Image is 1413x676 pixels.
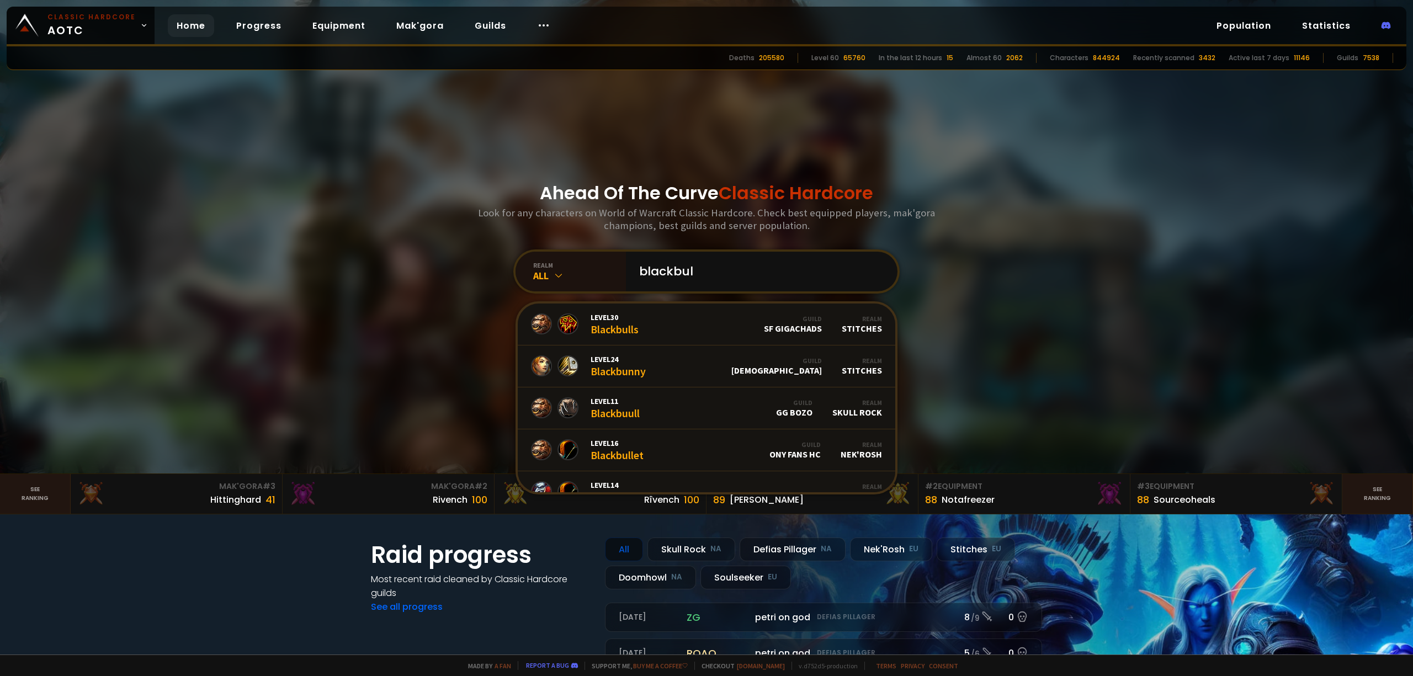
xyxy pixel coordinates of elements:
small: NA [821,544,832,555]
div: Nek'Rosh [841,440,882,460]
span: AOTC [47,12,136,39]
div: Mak'Gora [289,481,487,492]
div: All [533,269,626,282]
div: 11146 [1294,53,1310,63]
div: Soulseeker [700,566,791,589]
span: # 2 [925,481,938,492]
a: Level24BlackbunnyGuild[DEMOGRAPHIC_DATA]RealmStitches [518,345,895,387]
div: 15 [947,53,953,63]
div: 844924 [1093,53,1120,63]
a: Equipment [304,14,374,37]
div: 100 [472,492,487,507]
div: 100 [684,492,699,507]
a: Mak'Gora#3Hittinghard41 [71,474,283,514]
a: Home [168,14,214,37]
a: Level16BlackbulletGuildOny Fans HCRealmNek'Rosh [518,429,895,471]
a: [DATE]roaqpetri on godDefias Pillager5 /60 [605,638,1042,668]
a: Mak'gora [387,14,453,37]
a: Report a bug [526,661,569,669]
span: Level 11 [591,396,640,406]
div: Deaths [729,53,755,63]
div: Skull Rock [832,398,882,418]
a: Level14BlackbulletRealmStitches [518,471,895,513]
a: [DOMAIN_NAME] [737,662,785,670]
div: Guild [764,315,822,323]
div: In the last 12 hours [879,53,942,63]
div: Guild [769,440,821,449]
div: 89 [713,492,725,507]
div: Notafreezer [942,493,995,507]
div: Sourceoheals [1154,493,1215,507]
small: NA [671,572,682,583]
span: # 3 [263,481,275,492]
div: Characters [1050,53,1088,63]
h4: Most recent raid cleaned by Classic Hardcore guilds [371,572,592,600]
div: Guild [776,398,812,407]
div: SF Gigachads [764,315,822,334]
div: Almost 60 [966,53,1002,63]
div: realm [533,261,626,269]
small: EU [992,544,1001,555]
a: Terms [876,662,896,670]
div: Skull Rock [647,537,735,561]
a: Privacy [901,662,925,670]
div: Recently scanned [1133,53,1194,63]
span: Level 14 [591,480,644,490]
a: Consent [929,662,958,670]
div: Level 60 [811,53,839,63]
div: 88 [925,492,937,507]
a: #3Equipment88Sourceoheals [1130,474,1342,514]
div: Mak'Gora [501,481,699,492]
a: Level11BlackbuullGuildGG BOZORealmSkull Rock [518,387,895,429]
div: Rîvench [644,493,679,507]
span: Classic Hardcore [719,180,873,205]
a: a fan [495,662,511,670]
div: Ony Fans HC [769,440,821,460]
div: Blackbullet [591,480,644,504]
div: Realm [842,356,882,365]
div: Guild [731,356,822,365]
div: Stitches [937,537,1015,561]
span: # 3 [1137,481,1150,492]
div: Equipment [1137,481,1335,492]
div: Rivench [433,493,468,507]
div: Equipment [925,481,1123,492]
div: Realm [842,482,882,491]
a: Seeranking [1342,474,1413,514]
div: Stitches [842,356,882,376]
small: Classic Hardcore [47,12,136,22]
div: [DEMOGRAPHIC_DATA] [731,356,822,376]
div: Hittinghard [210,493,261,507]
a: [DATE]zgpetri on godDefias Pillager8 /90 [605,603,1042,632]
div: Active last 7 days [1229,53,1289,63]
a: Population [1208,14,1280,37]
div: Doomhowl [605,566,696,589]
div: Realm [832,398,882,407]
span: # 2 [475,481,487,492]
a: Buy me a coffee [633,662,688,670]
h1: Raid progress [371,537,592,572]
span: Checkout [694,662,785,670]
span: Made by [461,662,511,670]
a: Mak'Gora#1Rîvench100 [495,474,706,514]
div: Stitches [842,482,882,502]
a: Progress [227,14,290,37]
span: Level 30 [591,312,639,322]
a: Mak'Gora#2Rivench100 [283,474,495,514]
div: Blackbullet [591,438,644,462]
div: Realm [842,315,882,323]
div: [PERSON_NAME] [730,493,804,507]
span: Level 16 [591,438,644,448]
a: #2Equipment88Notafreezer [918,474,1130,514]
div: 65760 [843,53,865,63]
div: Stitches [842,315,882,334]
div: 41 [265,492,275,507]
div: 2062 [1006,53,1023,63]
div: 88 [1137,492,1149,507]
a: See all progress [371,600,443,613]
a: Classic HardcoreAOTC [7,7,155,44]
span: Support me, [585,662,688,670]
div: All [605,537,643,561]
div: 205580 [759,53,784,63]
div: Mak'Gora [77,481,275,492]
